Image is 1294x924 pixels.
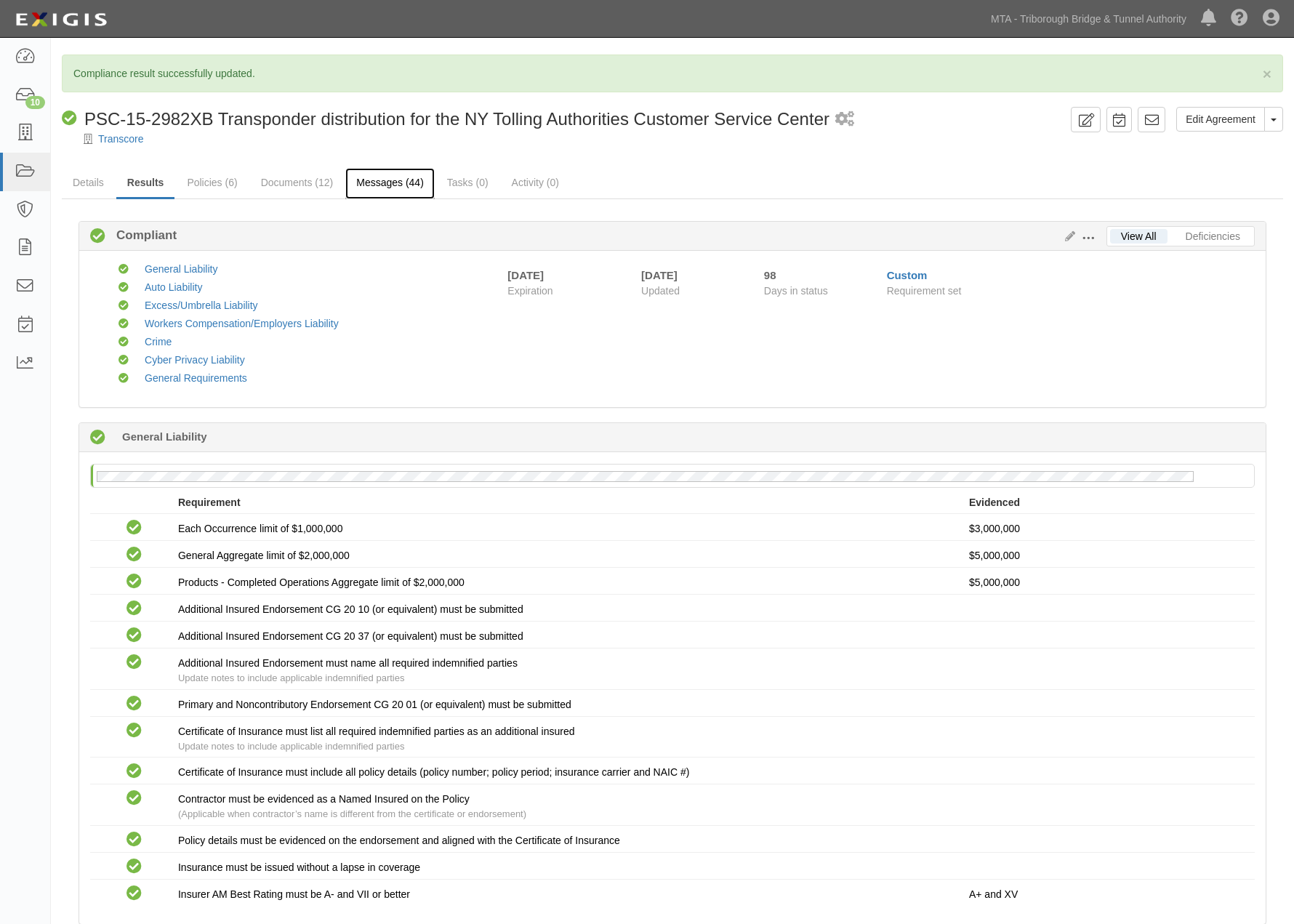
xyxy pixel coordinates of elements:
a: Results [116,168,175,199]
a: General Liability [145,263,217,275]
div: 10 [25,96,45,109]
i: Compliant [126,764,142,779]
i: Compliant [118,355,129,366]
a: Details [62,168,115,197]
a: Excess/Umbrella Liability [145,300,258,311]
i: Compliant [126,521,142,536]
span: General Aggregate limit of $2,000,000 [178,550,350,561]
i: Compliant [118,301,129,311]
a: Cyber Privacy Liability [145,354,245,366]
i: Compliant [118,265,129,275]
i: Compliant [126,791,142,806]
i: Compliant [118,283,129,293]
a: Transcore [98,133,144,145]
span: (Applicable when contractor’s name is different from the certificate or endorsement) [178,808,526,819]
span: Contractor must be evidenced as a Named Insured on the Policy [178,793,470,805]
p: Compliance result successfully updated. [73,66,1271,81]
img: logo-5460c22ac91f19d4615b14bd174203de0afe785f0fc80cf4dbbc73dc1793850b.png [11,7,111,33]
i: Compliant [126,628,142,643]
i: Help Center - Complianz [1231,10,1248,28]
a: Auto Liability [145,281,202,293]
div: [DATE] [641,268,742,283]
i: Compliant [126,723,142,739]
a: Deficiencies [1175,229,1251,244]
span: Certificate of Insurance must list all required indemnified parties as an additional insured [178,726,575,737]
p: $5,000,000 [969,548,1244,563]
p: $5,000,000 [969,575,1244,590]
b: General Liability [122,429,207,444]
a: View All [1110,229,1168,244]
i: Compliant [126,832,142,848]
a: Activity (0) [501,168,570,197]
strong: Evidenced [969,497,1020,508]
p: $3,000,000 [969,521,1244,536]
i: 1 scheduled workflow [835,112,854,127]
div: PSC-15-2982XB Transponder distribution for the NY Tolling Authorities Customer Service Center [62,107,829,132]
span: Insurer AM Best Rating must be A- and VII or better [178,888,410,900]
span: Certificate of Insurance must include all policy details (policy number; policy period; insurance... [178,766,689,778]
a: Edit Agreement [1176,107,1265,132]
span: Additional Insured Endorsement must name all required indemnified parties [178,657,518,669]
span: Additional Insured Endorsement CG 20 10 (or equivalent) must be submitted [178,603,523,615]
a: Workers Compensation/Employers Liability [145,318,339,329]
i: Compliant [118,319,129,329]
span: Days in status [764,285,828,297]
i: Compliant [118,374,129,384]
span: Additional Insured Endorsement CG 20 37 (or equivalent) must be submitted [178,630,523,642]
span: Requirement set [887,285,962,297]
a: Policies (6) [176,168,248,197]
span: Products - Completed Operations Aggregate limit of $2,000,000 [178,577,465,588]
i: Compliant [126,859,142,875]
a: MTA - Triborough Bridge & Tunnel Authority [984,4,1194,33]
i: Compliant [118,337,129,347]
span: Updated [641,285,680,297]
i: Compliant [62,111,77,126]
span: PSC-15-2982XB Transponder distribution for the NY Tolling Authorities Customer Service Center [84,109,829,129]
span: Insurance must be issued without a lapse in coverage [178,861,420,873]
i: Compliant [126,696,142,712]
span: Each Occurrence limit of $1,000,000 [178,523,342,534]
b: Compliant [105,227,177,244]
div: Since 06/02/2025 [764,268,876,283]
p: A+ and XV [969,887,1244,901]
i: Compliant [126,574,142,590]
a: Documents (12) [250,168,345,197]
span: Policy details must be evidenced on the endorsement and aligned with the Certificate of Insurance [178,835,620,846]
div: [DATE] [507,268,544,283]
a: Edit Results [1059,230,1075,242]
a: Messages (44) [345,168,435,199]
span: Update notes to include applicable indemnified parties [178,672,404,683]
span: Primary and Noncontributory Endorsement CG 20 01 (or equivalent) must be submitted [178,699,571,710]
span: Expiration [507,284,630,298]
button: Close [1263,66,1271,81]
a: Crime [145,336,172,347]
span: Update notes to include applicable indemnified parties [178,741,404,752]
strong: Requirement [178,497,241,508]
i: Compliant [126,547,142,563]
i: Compliant [126,886,142,901]
a: Custom [887,269,928,281]
a: Tasks (0) [436,168,499,197]
i: Compliant [126,601,142,616]
i: Compliant 98 days (since 06/02/2025) [90,430,105,446]
i: Compliant [126,655,142,670]
a: General Requirements [145,372,247,384]
span: × [1263,65,1271,82]
i: Compliant [90,229,105,244]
